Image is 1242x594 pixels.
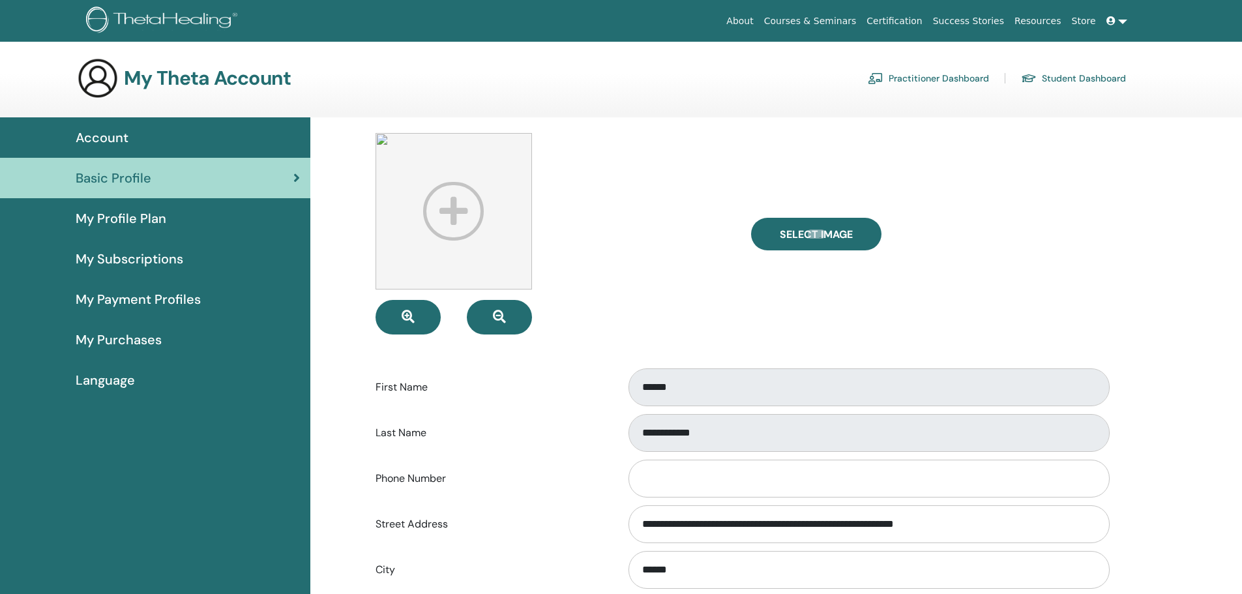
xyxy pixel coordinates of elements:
a: Student Dashboard [1021,68,1126,89]
a: About [721,9,758,33]
label: Phone Number [366,466,616,491]
img: generic-user-icon.jpg [77,57,119,99]
a: Success Stories [928,9,1009,33]
input: Select Image [808,230,825,239]
a: Resources [1009,9,1067,33]
span: Account [76,128,128,147]
span: Select Image [780,228,853,241]
a: Courses & Seminars [759,9,862,33]
span: My Subscriptions [76,249,183,269]
img: chalkboard-teacher.svg [868,72,883,84]
span: Language [76,370,135,390]
label: Street Address [366,512,616,537]
label: First Name [366,375,616,400]
img: graduation-cap.svg [1021,73,1037,84]
span: My Profile Plan [76,209,166,228]
img: logo.png [86,7,242,36]
h3: My Theta Account [124,67,291,90]
img: profile [376,133,532,290]
a: Certification [861,9,927,33]
span: Basic Profile [76,168,151,188]
a: Store [1067,9,1101,33]
label: Last Name [366,421,616,445]
span: My Payment Profiles [76,290,201,309]
span: My Purchases [76,330,162,349]
label: City [366,557,616,582]
a: Practitioner Dashboard [868,68,989,89]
